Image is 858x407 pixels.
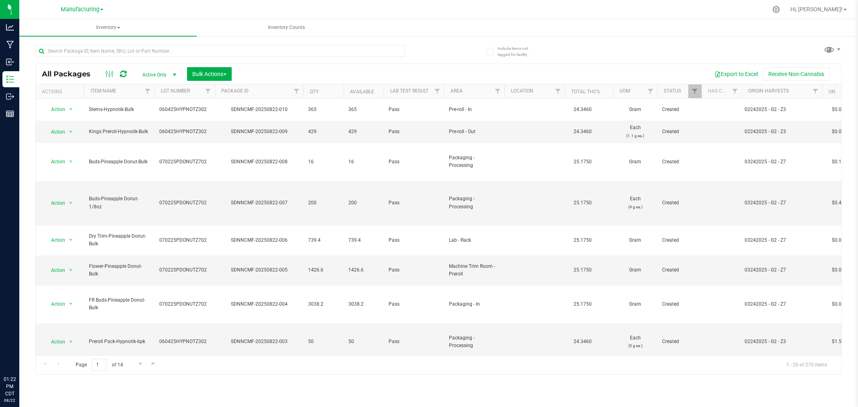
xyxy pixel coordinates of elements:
p: 01:22 PM CDT [4,376,16,397]
span: Include items not tagged for facility [498,45,538,58]
a: Qty [310,89,319,95]
span: Gram [618,300,652,308]
span: 365 [308,106,339,113]
input: Search Package ID, Item Name, SKU, Lot or Part Number... [35,45,405,57]
span: Created [662,266,697,274]
span: 3038.2 [348,300,379,308]
a: Status [664,88,681,94]
div: 03242025 - G2 - Z7 [745,300,820,308]
a: Unit Cost [829,89,853,95]
div: SDNNCMF-20250822-009 [214,128,305,136]
span: Lab - Rack [449,236,500,244]
a: Area [451,88,463,94]
span: 060425HYPNOTZ302 [159,128,210,136]
span: Manufacturing [61,6,99,13]
span: Pass [389,158,439,166]
span: Gram [618,236,652,244]
inline-svg: Analytics [6,23,14,31]
span: Action [44,265,66,276]
span: Dry Trim-Pineapple Donut-Bulk [89,232,150,248]
span: 200 [308,199,339,207]
a: Origin Harvests [748,88,789,94]
a: Filter [431,84,444,98]
span: Stems-Hypnotik-Bulk [89,106,150,113]
inline-svg: Outbound [6,92,14,101]
span: Packaging - Processing [449,154,500,169]
span: 739.4 [308,236,339,244]
span: 50 [308,338,339,345]
a: Filter [644,84,657,98]
span: Kings Preroll-Hypnotik-Bulk [89,128,150,136]
a: Available [350,89,374,95]
div: SDNNCMF-20250822-008 [214,158,305,166]
span: 24.3460 [570,126,596,138]
span: 3038.2 [308,300,339,308]
a: Filter [688,84,702,98]
div: Actions [42,89,81,95]
a: Go to the next page [135,359,146,370]
div: 02242025 - G2 - Z3 [745,106,820,113]
a: Filter [809,84,822,98]
span: 16 [308,158,339,166]
span: select [66,265,76,276]
span: 070225PDONUTZ702 [159,158,210,166]
span: 25.1750 [570,264,596,276]
span: 24.3460 [570,336,596,347]
div: SDNNCMF-20250822-004 [214,300,305,308]
span: Packaging - Processing [449,334,500,349]
span: 060425HYPNOTZ302 [159,338,210,345]
a: Filter [141,84,154,98]
span: Pass [389,199,439,207]
a: Inventory Counts [198,19,375,36]
a: Inventory [19,19,197,36]
span: Each [618,334,652,349]
a: Go to the last page [148,359,159,370]
span: All Packages [42,70,99,78]
p: (1.1 g ea.) [618,132,652,140]
div: 02242025 - G2 - Z3 [745,338,820,345]
span: Created [662,128,697,136]
span: Created [662,236,697,244]
span: 070225PDONUTZ702 [159,300,210,308]
span: Machine Trim Room - Preroll [449,263,500,278]
span: Pass [389,300,439,308]
p: 08/22 [4,397,16,403]
span: 200 [348,199,379,207]
span: Each [618,195,652,210]
span: Flower-Pineapple Donut-Bulk [89,263,150,278]
span: 070225PDONUTZ702 [159,199,210,207]
span: 429 [348,128,379,136]
span: Action [44,336,66,347]
span: select [66,104,76,115]
span: Action [44,104,66,115]
span: 070225PDONUTZ702 [159,236,210,244]
th: Has COA [702,84,742,99]
div: 03242025 - G2 - Z7 [745,236,820,244]
span: Created [662,106,697,113]
span: select [66,336,76,347]
a: Filter [202,84,215,98]
a: Package ID [221,88,249,94]
span: Page of 14 [69,359,130,371]
span: select [66,156,76,167]
span: Gram [618,266,652,274]
div: 03242025 - G2 - Z7 [745,158,820,166]
a: Lab Test Result [390,88,428,94]
span: 25.1750 [570,298,596,310]
inline-svg: Reports [6,110,14,118]
span: Action [44,126,66,138]
span: 16 [348,158,379,166]
inline-svg: Inventory [6,75,14,83]
span: Pre-roll - In [449,106,500,113]
span: Hi, [PERSON_NAME]! [790,6,843,12]
span: 25.1750 [570,156,596,168]
span: select [66,197,76,209]
a: Filter [551,84,565,98]
button: Bulk Actions [187,67,232,81]
a: Total THC% [571,89,600,95]
span: Each [618,124,652,139]
input: 1 [92,359,107,371]
span: 1426.6 [308,266,339,274]
span: Created [662,300,697,308]
span: Gram [618,106,652,113]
